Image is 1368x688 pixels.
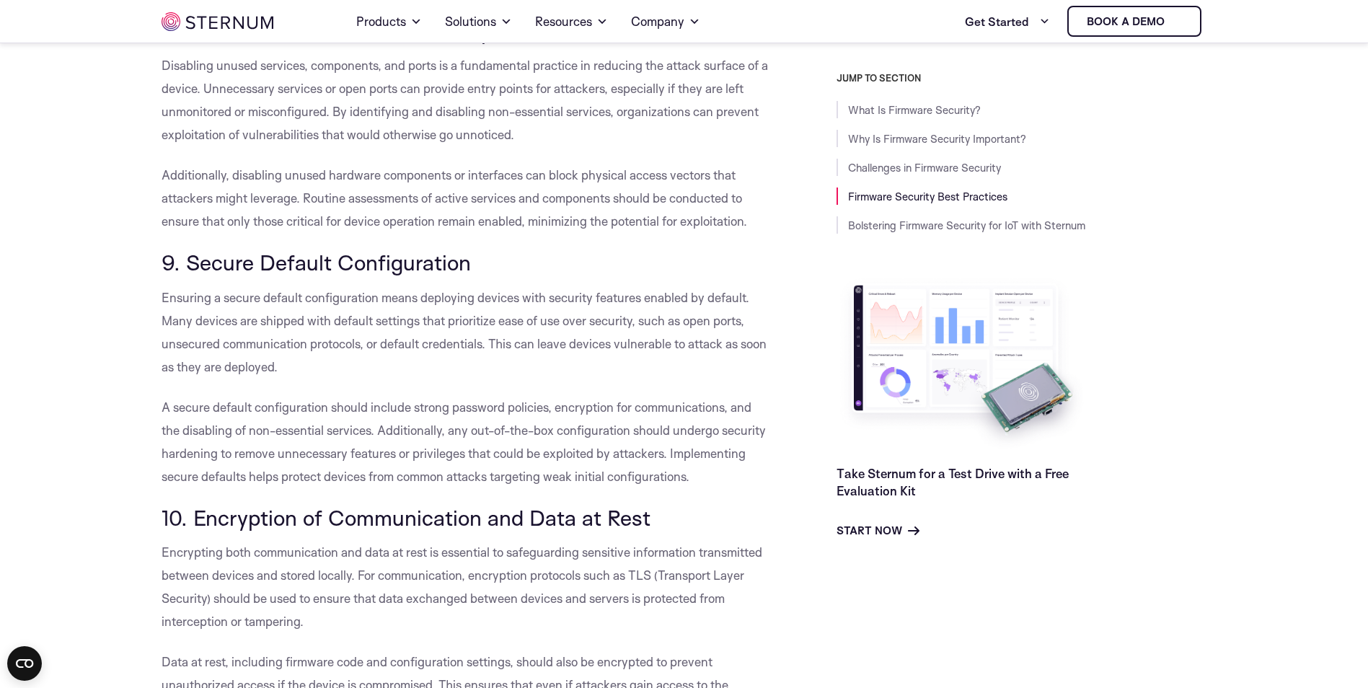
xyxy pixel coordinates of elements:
img: sternum iot [1170,16,1182,27]
span: 9. Secure Default Configuration [162,249,471,275]
img: sternum iot [162,12,273,31]
span: Disabling unused services, components, and ports is a fundamental practice in reducing the attack... [162,58,768,142]
h3: JUMP TO SECTION [837,72,1207,84]
span: A secure default configuration should include strong password policies, encryption for communicat... [162,400,766,484]
span: Encrypting both communication and data at rest is essential to safeguarding sensitive information... [162,544,762,629]
a: Bolstering Firmware Security for IoT with Sternum [848,219,1085,232]
a: Book a demo [1067,6,1201,37]
a: What Is Firmware Security? [848,103,981,117]
img: Take Sternum for a Test Drive with a Free Evaluation Kit [837,274,1089,454]
a: Take Sternum for a Test Drive with a Free Evaluation Kit [837,466,1069,498]
a: Solutions [445,1,512,42]
a: Resources [535,1,608,42]
a: Why Is Firmware Security Important? [848,132,1026,146]
span: 10. Encryption of Communication and Data at Rest [162,504,650,531]
span: Additionally, disabling unused hardware components or interfaces can block physical access vector... [162,167,747,229]
button: Open CMP widget [7,646,42,681]
a: Get Started [965,7,1050,36]
a: Challenges in Firmware Security [848,161,1001,175]
a: Firmware Security Best Practices [848,190,1007,203]
a: Company [631,1,700,42]
a: Products [356,1,422,42]
span: Ensuring a secure default configuration means deploying devices with security features enabled by... [162,290,767,374]
a: Start Now [837,522,919,539]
